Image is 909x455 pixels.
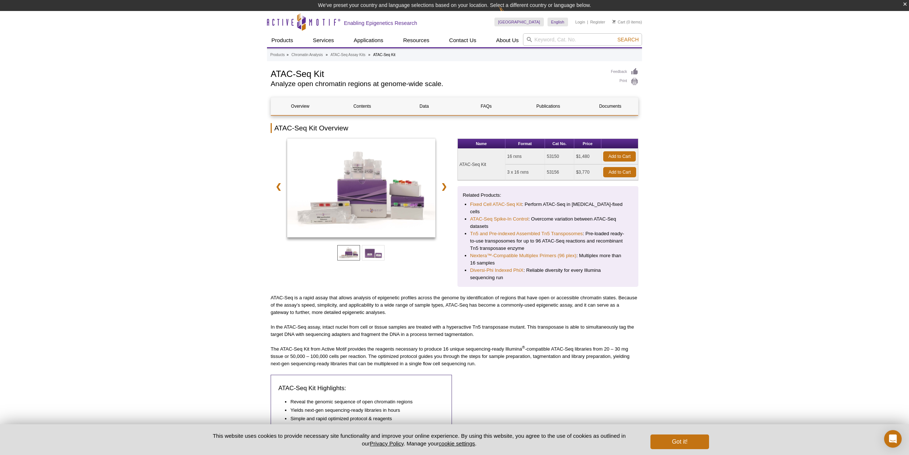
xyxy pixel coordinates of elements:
a: ATAC-Seq Assay Kits [331,52,366,58]
a: Publications [519,97,577,115]
a: ATAC-Seq Kit [287,138,435,240]
td: $1,480 [574,149,601,164]
a: Tn5 and Pre-indexed Assembled Tn5 Transposomes [470,230,583,237]
a: Add to Cart [603,151,636,162]
li: » [368,53,371,57]
th: Cat No. [545,139,574,149]
li: : Overcome variation between ATAC-Seq datasets [470,215,626,230]
a: Services [308,33,338,47]
a: ❮ [271,178,286,195]
a: Resources [399,33,434,47]
li: Yields next-gen sequencing-ready libraries in hours [290,407,437,414]
img: ATAC-Seq Kit [287,138,435,237]
a: Applications [349,33,388,47]
th: Price [574,139,601,149]
a: Chromatin Analysis [292,52,323,58]
li: Compatible with fresh or frozen cells and tissues [290,423,437,431]
h2: Analyze open chromatin regions at genome-wide scale. [271,81,604,87]
a: Register [590,19,605,25]
li: Reveal the genomic sequence of open chromatin regions [290,398,437,406]
a: FAQs [457,97,515,115]
p: The ATAC-Seq Kit from Active Motif provides the reagents necessary to produce 16 unique sequencin... [271,345,638,367]
a: Data [395,97,453,115]
th: Format [505,139,545,149]
a: English [548,18,568,26]
li: (0 items) [612,18,642,26]
td: 3 x 16 rxns [505,164,545,180]
a: Nextera™-Compatible Multiplex Primers (96 plex) [470,252,576,259]
a: Contact Us [445,33,481,47]
a: Feedback [611,68,638,76]
a: Products [267,33,297,47]
td: ATAC-Seq Kit [458,149,505,180]
p: ATAC-Seq is a rapid assay that allows analysis of epigenetic profiles across the genome by identi... [271,294,638,316]
td: 53150 [545,149,574,164]
li: : Reliable diversity for every Illumina sequencing run [470,267,626,281]
button: Got it! [650,434,709,449]
li: | [587,18,588,26]
li: : Pre-loaded ready-to-use transposomes for up to 96 ATAC-Seq reactions and recombinant Tn5 transp... [470,230,626,252]
p: This website uses cookies to provide necessary site functionality and improve your online experie... [200,432,638,447]
a: ATAC-Seq Spike-In Control [470,215,528,223]
h2: Enabling Epigenetics Research [344,20,417,26]
sup: ® [522,345,525,349]
li: » [286,53,289,57]
li: Simple and rapid optimized protocol & reagents [290,415,437,422]
div: Open Intercom Messenger [884,430,902,448]
span: Search [617,37,639,42]
h3: ATAC-Seq Kit Highlights: [278,384,444,393]
a: Print [611,78,638,86]
button: Search [615,36,641,43]
input: Keyword, Cat. No. [523,33,642,46]
li: : Perform ATAC-Seq in [MEDICAL_DATA]-fixed cells [470,201,626,215]
a: Add to Cart [603,167,636,177]
p: Related Products: [463,192,633,199]
a: Privacy Policy [370,440,404,447]
a: ❯ [436,178,452,195]
li: : Multiplex more than 16 samples [470,252,626,267]
td: $3,770 [574,164,601,180]
a: Documents [581,97,639,115]
td: 53156 [545,164,574,180]
img: Your Cart [612,20,616,23]
h2: ATAC-Seq Kit Overview [271,123,638,133]
a: Login [575,19,585,25]
a: Cart [612,19,625,25]
a: Products [270,52,285,58]
a: Contents [333,97,391,115]
a: Fixed Cell ATAC-Seq Kit [470,201,522,208]
img: Change Here [499,5,518,23]
a: Overview [271,97,329,115]
a: Diversi-Phi Indexed PhiX [470,267,524,274]
p: In the ATAC-Seq assay, intact nuclei from cell or tissue samples are treated with a hyperactive T... [271,323,638,338]
h1: ATAC-Seq Kit [271,68,604,79]
a: [GEOGRAPHIC_DATA] [494,18,544,26]
th: Name [458,139,505,149]
button: cookie settings [439,440,475,447]
li: » [326,53,328,57]
a: About Us [492,33,523,47]
td: 16 rxns [505,149,545,164]
li: ATAC-Seq Kit [373,53,396,57]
